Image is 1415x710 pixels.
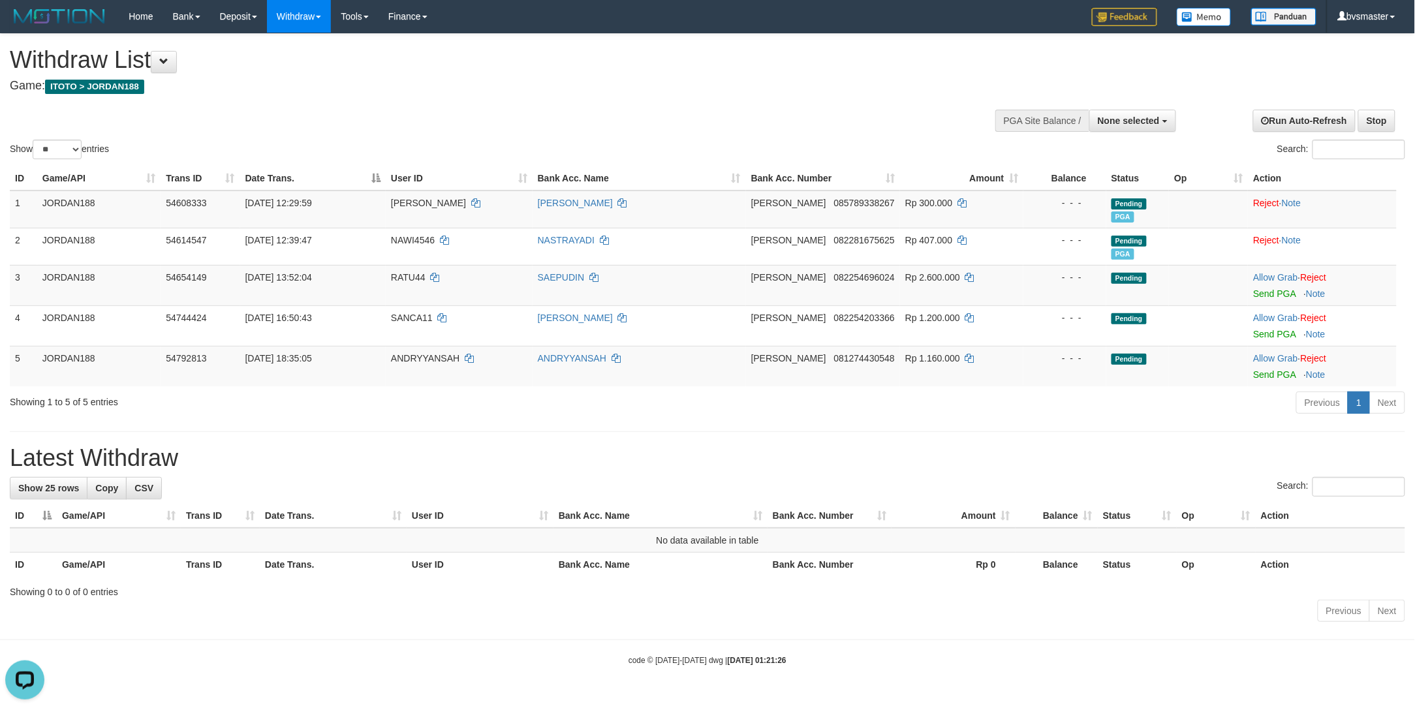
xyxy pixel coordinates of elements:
[905,353,960,363] span: Rp 1.160.000
[1253,329,1296,339] a: Send PGA
[391,235,435,245] span: NAWI4546
[905,313,960,323] span: Rp 1.200.000
[1089,110,1176,132] button: None selected
[391,198,466,208] span: [PERSON_NAME]
[10,390,580,409] div: Showing 1 to 5 of 5 entries
[1023,166,1106,191] th: Balance
[10,191,37,228] td: 1
[1253,272,1300,283] span: ·
[166,198,206,208] span: 54608333
[1277,477,1405,497] label: Search:
[87,477,127,499] a: Copy
[1358,110,1395,132] a: Stop
[1306,369,1326,380] a: Note
[538,198,613,208] a: [PERSON_NAME]
[995,110,1089,132] div: PGA Site Balance /
[166,235,206,245] span: 54614547
[1369,600,1405,622] a: Next
[1016,553,1098,577] th: Balance
[1098,116,1160,126] span: None selected
[900,166,1023,191] th: Amount: activate to sort column ascending
[1169,166,1248,191] th: Op: activate to sort column ascending
[1029,271,1100,284] div: - - -
[1029,311,1100,324] div: - - -
[166,272,206,283] span: 54654149
[1106,166,1170,191] th: Status
[1112,354,1147,365] span: Pending
[1256,553,1405,577] th: Action
[10,580,1405,598] div: Showing 0 to 0 of 0 entries
[1318,600,1370,622] a: Previous
[746,166,900,191] th: Bank Acc. Number: activate to sort column ascending
[245,353,312,363] span: [DATE] 18:35:05
[260,504,407,528] th: Date Trans.: activate to sort column ascending
[533,166,746,191] th: Bank Acc. Name: activate to sort column ascending
[5,5,44,44] button: Open LiveChat chat widget
[834,198,895,208] span: Copy 085789338267 to clipboard
[1248,191,1397,228] td: ·
[95,483,118,493] span: Copy
[166,313,206,323] span: 54744424
[1029,234,1100,247] div: - - -
[892,553,1016,577] th: Rp 0
[1029,196,1100,209] div: - - -
[1253,313,1298,323] a: Allow Grab
[1248,228,1397,265] td: ·
[161,166,240,191] th: Trans ID: activate to sort column ascending
[126,477,162,499] a: CSV
[1112,273,1147,284] span: Pending
[905,272,960,283] span: Rp 2.600.000
[1016,504,1098,528] th: Balance: activate to sort column ascending
[10,80,930,93] h4: Game:
[33,140,82,159] select: Showentries
[1369,392,1405,414] a: Next
[1296,392,1348,414] a: Previous
[10,528,1405,553] td: No data available in table
[768,504,892,528] th: Bank Acc. Number: activate to sort column ascending
[1253,272,1298,283] a: Allow Grab
[751,235,826,245] span: [PERSON_NAME]
[1253,353,1300,363] span: ·
[181,553,260,577] th: Trans ID
[37,305,161,346] td: JORDAN188
[1253,313,1300,323] span: ·
[629,656,786,665] small: code © [DATE]-[DATE] dwg |
[1177,553,1256,577] th: Op
[1253,198,1279,208] a: Reject
[1092,8,1157,26] img: Feedback.jpg
[553,553,768,577] th: Bank Acc. Name
[728,656,786,665] strong: [DATE] 01:21:26
[751,313,826,323] span: [PERSON_NAME]
[45,80,144,94] span: ITOTO > JORDAN188
[905,198,952,208] span: Rp 300.000
[538,235,595,245] a: NASTRAYADI
[1282,198,1301,208] a: Note
[1301,313,1327,323] a: Reject
[751,353,826,363] span: [PERSON_NAME]
[1177,504,1256,528] th: Op: activate to sort column ascending
[1253,369,1296,380] a: Send PGA
[1251,8,1316,25] img: panduan.png
[391,313,433,323] span: SANCA11
[18,483,79,493] span: Show 25 rows
[1277,140,1405,159] label: Search:
[245,272,312,283] span: [DATE] 13:52:04
[245,235,312,245] span: [DATE] 12:39:47
[834,353,895,363] span: Copy 081274430548 to clipboard
[260,553,407,577] th: Date Trans.
[10,228,37,265] td: 2
[834,313,895,323] span: Copy 082254203366 to clipboard
[905,235,952,245] span: Rp 407.000
[1248,265,1397,305] td: ·
[10,305,37,346] td: 4
[1253,110,1356,132] a: Run Auto-Refresh
[10,265,37,305] td: 3
[10,47,930,73] h1: Withdraw List
[37,191,161,228] td: JORDAN188
[1098,504,1177,528] th: Status: activate to sort column ascending
[834,235,895,245] span: Copy 082281675625 to clipboard
[166,353,206,363] span: 54792813
[892,504,1016,528] th: Amount: activate to sort column ascending
[1112,198,1147,209] span: Pending
[1253,353,1298,363] a: Allow Grab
